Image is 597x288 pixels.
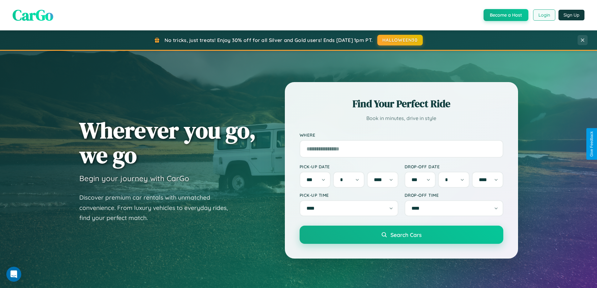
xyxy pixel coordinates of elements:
[405,192,503,198] label: Drop-off Time
[300,132,503,138] label: Where
[377,35,423,45] button: HALLOWEEN30
[300,226,503,244] button: Search Cars
[165,37,373,43] span: No tricks, just treats! Enjoy 30% off for all Silver and Gold users! Ends [DATE] 1pm PT.
[484,9,528,21] button: Become a Host
[300,114,503,123] p: Book in minutes, drive in style
[79,174,189,183] h3: Begin your journey with CarGo
[13,5,53,25] span: CarGo
[405,164,503,169] label: Drop-off Date
[558,10,584,20] button: Sign Up
[6,267,21,282] iframe: Intercom live chat
[300,97,503,111] h2: Find Your Perfect Ride
[589,131,594,157] div: Give Feedback
[79,192,236,223] p: Discover premium car rentals with unmatched convenience. From luxury vehicles to everyday rides, ...
[79,118,256,167] h1: Wherever you go, we go
[300,164,398,169] label: Pick-up Date
[533,9,555,21] button: Login
[300,192,398,198] label: Pick-up Time
[390,231,422,238] span: Search Cars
